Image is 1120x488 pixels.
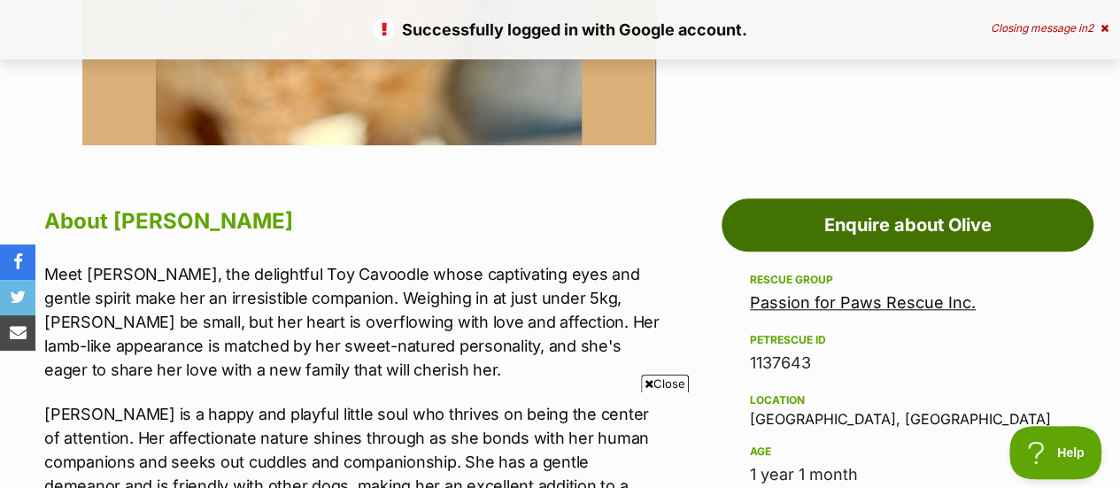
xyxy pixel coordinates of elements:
[18,18,1102,42] p: Successfully logged in with Google account.
[641,375,689,392] span: Close
[44,202,667,241] h2: About [PERSON_NAME]
[750,462,1065,487] div: 1 year 1 month
[991,22,1108,35] div: Closing message in
[750,445,1065,459] div: Age
[44,262,667,382] p: Meet [PERSON_NAME], the delightful Toy Cavoodle whose captivating eyes and gentle spirit make her...
[238,399,883,479] iframe: Advertisement
[750,390,1065,427] div: [GEOGRAPHIC_DATA], [GEOGRAPHIC_DATA]
[1009,426,1102,479] iframe: Help Scout Beacon - Open
[750,333,1065,347] div: PetRescue ID
[1087,21,1093,35] span: 2
[722,198,1093,252] a: Enquire about Olive
[750,393,1065,407] div: Location
[750,273,1065,287] div: Rescue group
[750,293,976,312] a: Passion for Paws Rescue Inc.
[750,351,1065,376] div: 1137643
